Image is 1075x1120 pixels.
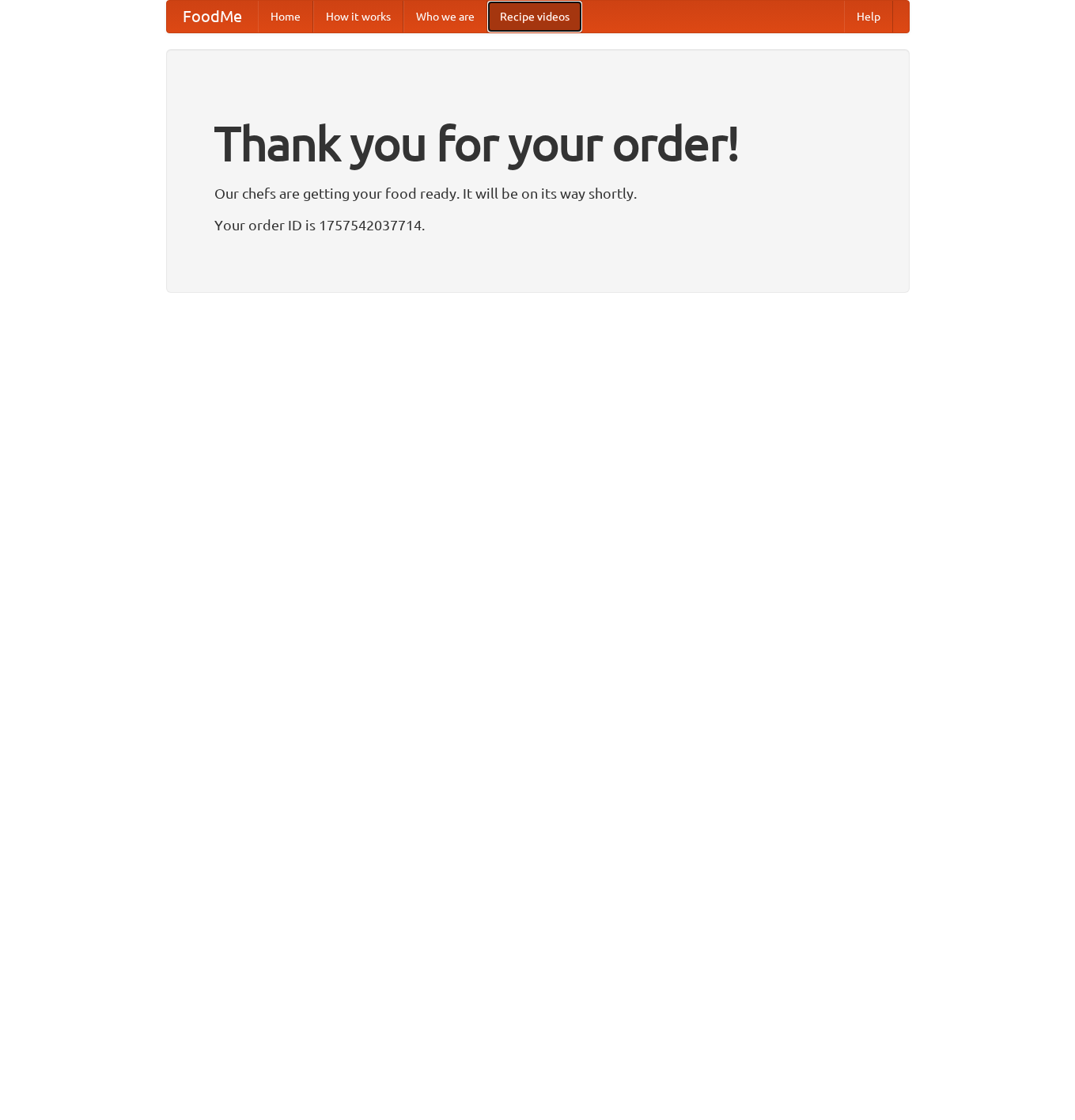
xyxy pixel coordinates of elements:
[167,1,258,32] a: FoodMe
[487,1,582,32] a: Recipe videos
[258,1,313,32] a: Home
[214,181,861,205] p: Our chefs are getting your food ready. It will be on its way shortly.
[313,1,403,32] a: How it works
[214,105,861,181] h1: Thank you for your order!
[403,1,487,32] a: Who we are
[214,213,861,237] p: Your order ID is 1757542037714.
[844,1,893,32] a: Help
